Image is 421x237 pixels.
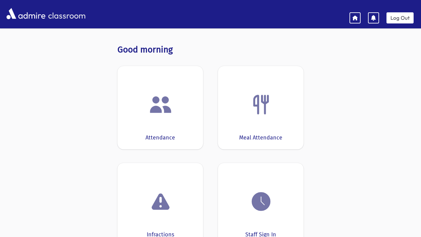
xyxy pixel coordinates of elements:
img: AdmirePro [5,6,47,21]
div: Meal Attendance [239,134,282,142]
h3: Good morning [117,44,304,55]
a: Log Out [386,12,414,23]
img: clock.png [249,190,273,213]
span: classroom [47,6,86,22]
img: Fork.png [249,93,273,116]
img: exclamation.png [149,191,172,214]
div: Attendance [145,134,175,142]
img: users.png [149,93,172,116]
